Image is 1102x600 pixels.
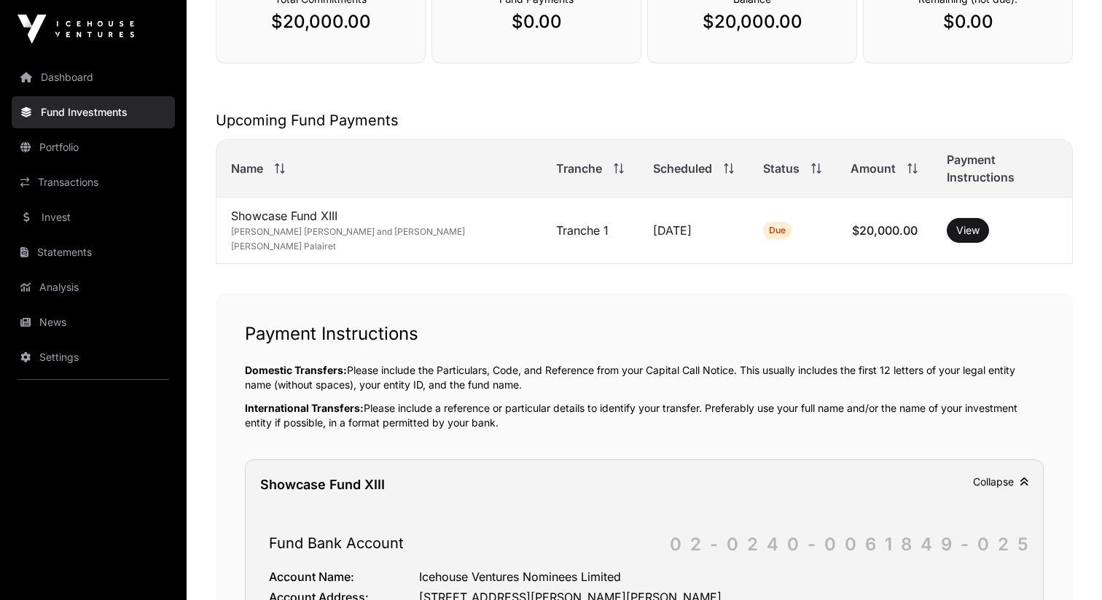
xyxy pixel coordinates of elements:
span: Tranche [556,160,602,177]
p: Please include the Particulars, Code, and Reference from your Capital Call Notice. This usually i... [245,363,1044,392]
span: Due [769,225,786,236]
p: $20,000.00 [246,10,396,34]
span: Amount [851,160,896,177]
h1: Payment Instructions [245,322,1044,346]
p: $20,000.00 [677,10,827,34]
span: Status [763,160,800,177]
h2: Upcoming Fund Payments [216,110,1073,130]
span: Payment Instructions [947,151,1058,186]
span: Domestic Transfers: [245,364,347,376]
a: Statements [12,236,175,268]
div: Icehouse Ventures Nominees Limited [419,568,1020,585]
div: Account Name: [269,568,419,585]
a: Fund Investments [12,96,175,128]
span: Collapse [973,475,1028,488]
a: News [12,306,175,338]
p: $0.00 [893,10,1043,34]
a: Invest [12,201,175,233]
div: Showcase Fund XIII [260,475,385,495]
p: Please include a reference or particular details to identify your transfer. Preferably use your f... [245,401,1044,430]
td: [DATE] [638,198,749,264]
span: International Transfers: [245,402,364,414]
span: Name [231,160,263,177]
img: Icehouse Ventures Logo [17,15,134,44]
button: View [947,218,989,243]
td: Tranche 1 [542,198,638,264]
a: Dashboard [12,61,175,93]
p: $0.00 [461,10,611,34]
a: Settings [12,341,175,373]
td: Showcase Fund XIII [216,198,542,264]
h2: Fund Bank Account [269,533,1020,553]
span: Scheduled [653,160,712,177]
span: $20,000.00 [852,223,918,238]
a: Transactions [12,166,175,198]
div: 02-0240-0061849-025 [670,533,1037,556]
span: [PERSON_NAME] [PERSON_NAME] and [PERSON_NAME] [PERSON_NAME] Palairet [231,226,465,252]
iframe: Chat Widget [1029,530,1102,600]
a: Analysis [12,271,175,303]
a: Portfolio [12,131,175,163]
